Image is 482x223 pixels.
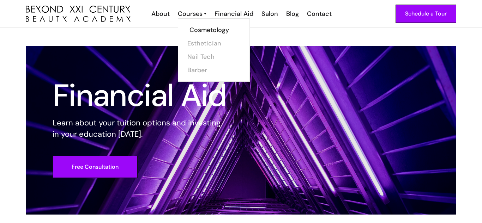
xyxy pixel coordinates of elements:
[147,9,173,18] a: About
[53,156,138,178] a: Free Consultation
[53,83,227,108] h1: Financial Aid
[210,9,257,18] a: Financial Aid
[151,9,170,18] div: About
[302,9,335,18] a: Contact
[307,9,332,18] div: Contact
[178,9,206,18] a: Courses
[187,37,240,50] a: Esthetician
[187,63,240,77] a: Barber
[405,9,447,18] div: Schedule a Tour
[26,6,131,22] a: home
[257,9,282,18] a: Salon
[189,23,242,37] a: Cosmetology
[261,9,278,18] div: Salon
[396,5,456,23] a: Schedule a Tour
[26,6,131,22] img: beyond 21st century beauty academy logo
[187,50,240,63] a: Nail Tech
[178,9,203,18] div: Courses
[178,18,250,82] nav: Courses
[286,9,299,18] div: Blog
[282,9,302,18] a: Blog
[53,117,227,140] p: Learn about your tuition options and investing in your education [DATE].
[215,9,253,18] div: Financial Aid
